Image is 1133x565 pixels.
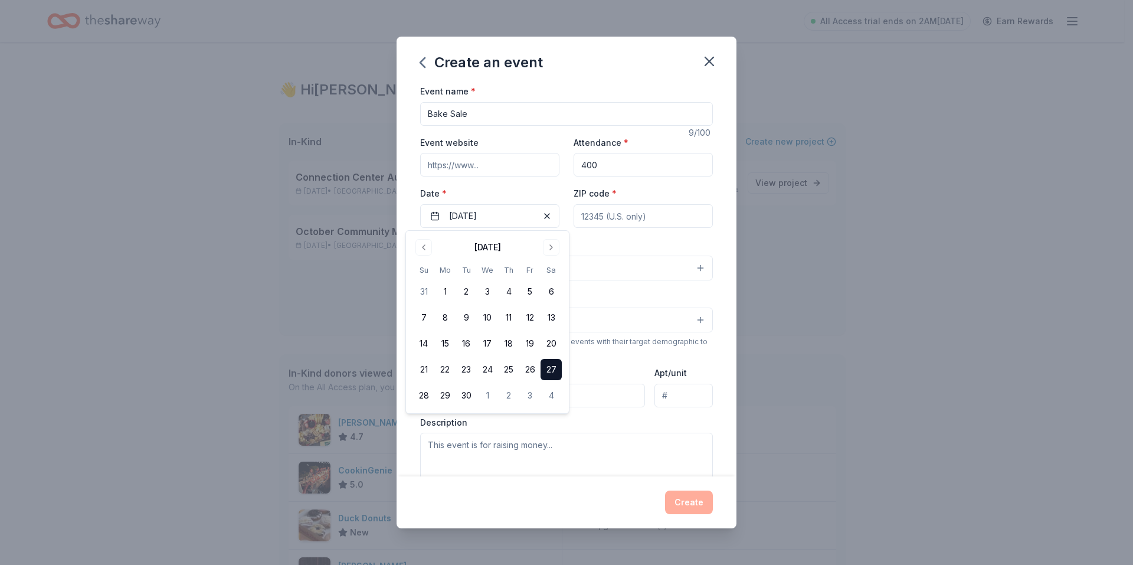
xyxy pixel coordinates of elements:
div: [DATE] [474,240,501,254]
label: Attendance [574,137,628,149]
label: Event name [420,86,476,97]
label: Event website [420,137,479,149]
label: Apt/unit [654,367,687,379]
button: 21 [413,359,434,380]
th: Saturday [541,264,562,276]
button: 28 [413,385,434,406]
button: 15 [434,333,456,354]
label: ZIP code [574,188,617,200]
button: 5 [519,281,541,302]
label: Description [420,417,467,429]
button: 3 [477,281,498,302]
div: Create an event [420,53,543,72]
th: Wednesday [477,264,498,276]
th: Friday [519,264,541,276]
input: Spring Fundraiser [420,102,713,126]
button: Go to next month [543,239,559,256]
button: 19 [519,333,541,354]
button: 26 [519,359,541,380]
button: 12 [519,307,541,328]
button: 9 [456,307,477,328]
button: 25 [498,359,519,380]
input: 20 [574,153,713,177]
th: Tuesday [456,264,477,276]
label: Date [420,188,559,200]
button: 22 [434,359,456,380]
button: 4 [541,385,562,406]
button: 1 [477,385,498,406]
button: Go to previous month [415,239,432,256]
button: 20 [541,333,562,354]
button: 8 [434,307,456,328]
button: 13 [541,307,562,328]
button: 14 [413,333,434,354]
button: 30 [456,385,477,406]
button: 1 [434,281,456,302]
button: 4 [498,281,519,302]
button: 23 [456,359,477,380]
button: 24 [477,359,498,380]
button: 2 [498,385,519,406]
button: 3 [519,385,541,406]
th: Thursday [498,264,519,276]
button: 11 [498,307,519,328]
button: 6 [541,281,562,302]
button: 27 [541,359,562,380]
button: 18 [498,333,519,354]
button: [DATE] [420,204,559,228]
button: 2 [456,281,477,302]
button: 29 [434,385,456,406]
button: 31 [413,281,434,302]
button: 16 [456,333,477,354]
input: 12345 (U.S. only) [574,204,713,228]
input: https://www... [420,153,559,177]
button: 7 [413,307,434,328]
div: 9 /100 [689,126,713,140]
button: 10 [477,307,498,328]
th: Sunday [413,264,434,276]
input: # [654,384,713,407]
th: Monday [434,264,456,276]
button: 17 [477,333,498,354]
